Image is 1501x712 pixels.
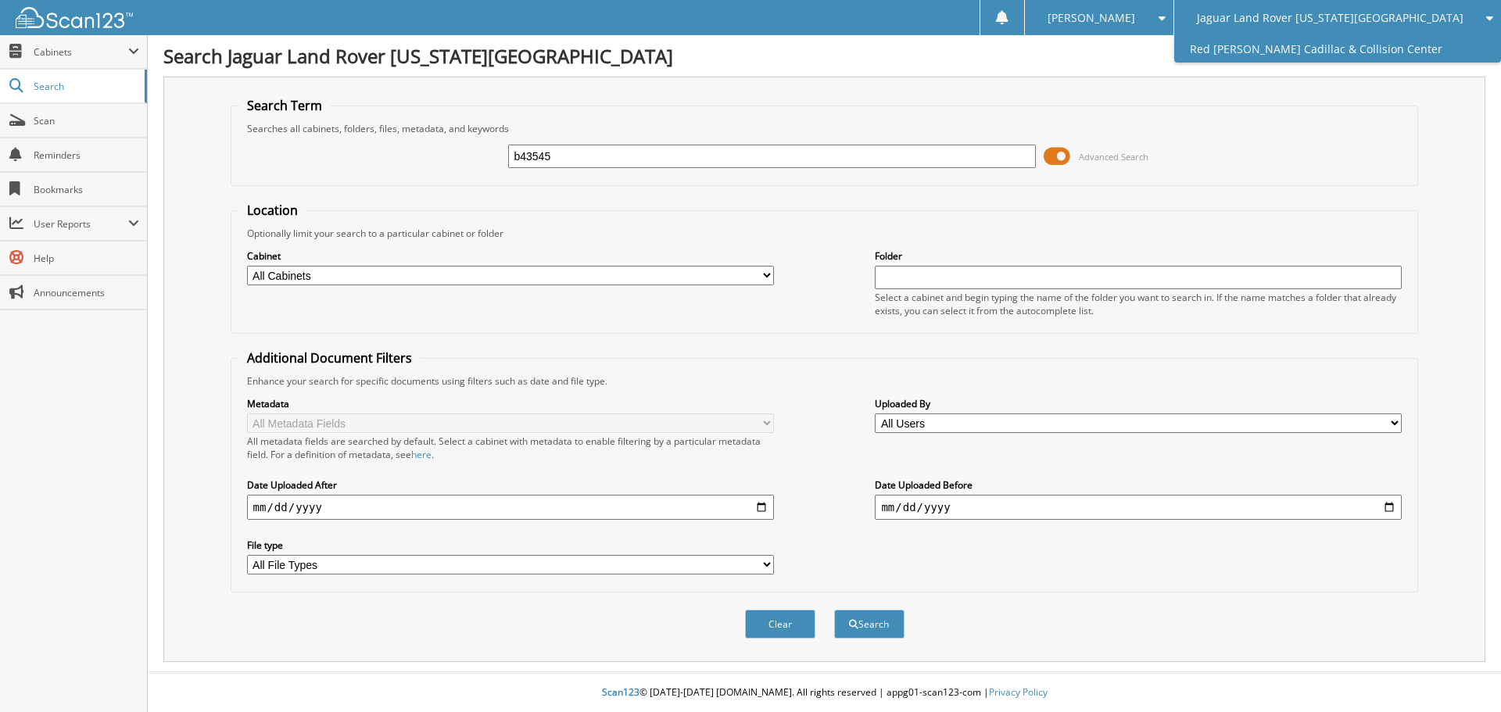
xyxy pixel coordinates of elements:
label: Date Uploaded After [247,478,774,492]
input: end [875,495,1402,520]
legend: Search Term [239,97,330,114]
legend: Location [239,202,306,219]
div: All metadata fields are searched by default. Select a cabinet with metadata to enable filtering b... [247,435,774,461]
h1: Search Jaguar Land Rover [US_STATE][GEOGRAPHIC_DATA] [163,43,1485,69]
div: Searches all cabinets, folders, files, metadata, and keywords [239,122,1410,135]
span: Bookmarks [34,183,139,196]
span: Advanced Search [1079,151,1148,163]
label: Metadata [247,397,774,410]
span: Reminders [34,148,139,162]
div: Select a cabinet and begin typing the name of the folder you want to search in. If the name match... [875,291,1402,317]
div: Optionally limit your search to a particular cabinet or folder [239,227,1410,240]
input: start [247,495,774,520]
label: File type [247,538,774,552]
span: Announcements [34,286,139,299]
label: Folder [875,249,1402,263]
button: Clear [745,610,815,639]
span: Jaguar Land Rover [US_STATE][GEOGRAPHIC_DATA] [1197,13,1463,23]
span: Help [34,252,139,265]
span: Search [34,80,137,93]
img: scan123-logo-white.svg [16,7,133,28]
a: here [411,448,432,461]
legend: Additional Document Filters [239,349,420,367]
span: Scan [34,114,139,127]
iframe: Chat Widget [1423,637,1501,712]
span: Cabinets [34,45,128,59]
label: Uploaded By [875,397,1402,410]
span: [PERSON_NAME] [1048,13,1135,23]
div: © [DATE]-[DATE] [DOMAIN_NAME]. All rights reserved | appg01-scan123-com | [148,674,1501,712]
a: Red [PERSON_NAME] Cadillac & Collision Center [1174,35,1501,63]
label: Date Uploaded Before [875,478,1402,492]
span: Scan123 [602,685,639,699]
label: Cabinet [247,249,774,263]
button: Search [834,610,905,639]
div: Enhance your search for specific documents using filters such as date and file type. [239,374,1410,388]
a: Privacy Policy [989,685,1048,699]
span: User Reports [34,217,128,231]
